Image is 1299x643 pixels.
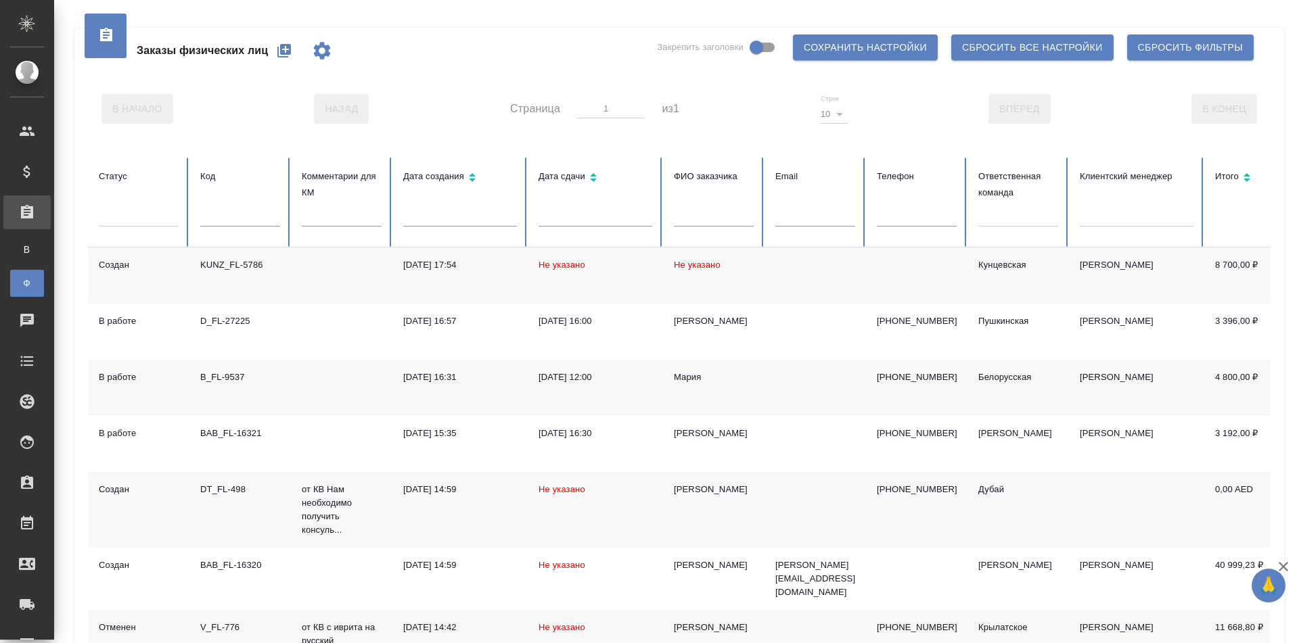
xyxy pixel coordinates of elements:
[877,371,957,384] p: [PHONE_NUMBER]
[674,260,721,270] span: Не указано
[1069,360,1204,416] td: [PERSON_NAME]
[978,621,1058,634] div: Крылатское
[539,168,652,188] div: Сортировка
[403,371,517,384] div: [DATE] 16:31
[978,427,1058,440] div: [PERSON_NAME]
[137,43,268,59] span: Заказы физических лиц
[17,277,37,290] span: Ф
[877,168,957,185] div: Телефон
[674,558,754,572] div: [PERSON_NAME]
[539,314,652,328] div: [DATE] 16:00
[403,558,517,572] div: [DATE] 14:59
[99,621,179,634] div: Отменен
[200,371,280,384] div: B_FL-9537
[877,483,957,496] p: [PHONE_NUMBER]
[99,558,179,572] div: Создан
[200,168,280,185] div: Код
[978,371,1058,384] div: Белорусская
[200,483,280,496] div: DT_FL-498
[1069,416,1204,472] td: [PERSON_NAME]
[804,39,927,56] span: Сохранить настройки
[403,427,517,440] div: [DATE] 15:35
[10,236,44,263] a: В
[200,621,280,634] div: V_FL-776
[1257,571,1280,600] span: 🙏
[17,243,37,256] span: В
[962,39,1103,56] span: Сбросить все настройки
[302,168,382,201] div: Комментарии для КМ
[539,427,652,440] div: [DATE] 16:30
[403,314,517,328] div: [DATE] 16:57
[674,621,754,634] div: [PERSON_NAME]
[99,314,179,328] div: В работе
[978,483,1058,496] div: Дубай
[200,427,280,440] div: BAB_FL-16321
[978,258,1058,272] div: Кунцевская
[657,41,744,54] span: Закрепить заголовки
[268,34,300,67] button: Создать
[302,483,382,537] p: от КВ Нам необходимо получить консуль...
[674,427,754,440] div: [PERSON_NAME]
[1069,247,1204,304] td: [PERSON_NAME]
[775,558,855,599] p: [PERSON_NAME][EMAIL_ADDRESS][DOMAIN_NAME]
[793,34,938,60] button: Сохранить настройки
[539,622,585,632] span: Не указано
[1252,569,1285,602] button: 🙏
[539,260,585,270] span: Не указано
[99,483,179,496] div: Создан
[200,258,280,272] div: KUNZ_FL-5786
[99,258,179,272] div: Создан
[1069,548,1204,610] td: [PERSON_NAME]
[539,371,652,384] div: [DATE] 12:00
[403,621,517,634] div: [DATE] 14:42
[403,483,517,496] div: [DATE] 14:59
[1138,39,1243,56] span: Сбросить фильтры
[1080,168,1193,185] div: Клиентский менеджер
[403,258,517,272] div: [DATE] 17:54
[978,314,1058,328] div: Пушкинская
[674,168,754,185] div: ФИО заказчика
[1215,168,1295,188] div: Сортировка
[539,484,585,494] span: Не указано
[877,621,957,634] p: [PHONE_NUMBER]
[877,427,957,440] p: [PHONE_NUMBER]
[674,483,754,496] div: [PERSON_NAME]
[99,371,179,384] div: В работе
[978,558,1058,572] div: [PERSON_NAME]
[951,34,1114,60] button: Сбросить все настройки
[99,168,179,185] div: Статус
[539,560,585,570] span: Не указано
[1127,34,1254,60] button: Сбросить фильтры
[877,314,957,328] p: [PHONE_NUMBER]
[10,270,44,297] a: Ф
[200,558,280,572] div: BAB_FL-16320
[674,314,754,328] div: [PERSON_NAME]
[775,168,855,185] div: Email
[1069,304,1204,360] td: [PERSON_NAME]
[978,168,1058,201] div: Ответственная команда
[403,168,517,188] div: Сортировка
[99,427,179,440] div: В работе
[674,371,754,384] div: Мария
[200,314,280,328] div: D_FL-27225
